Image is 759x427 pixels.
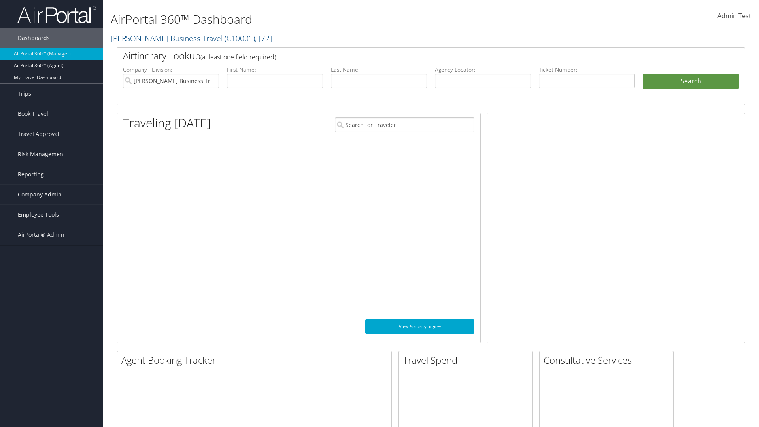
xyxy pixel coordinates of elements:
[403,353,532,367] h2: Travel Spend
[111,33,272,43] a: [PERSON_NAME] Business Travel
[17,5,96,24] img: airportal-logo.png
[225,33,255,43] span: ( C10001 )
[335,117,474,132] input: Search for Traveler
[544,353,673,367] h2: Consultative Services
[435,66,531,74] label: Agency Locator:
[18,205,59,225] span: Employee Tools
[365,319,474,334] a: View SecurityLogic®
[123,49,687,62] h2: Airtinerary Lookup
[717,11,751,20] span: Admin Test
[18,84,31,104] span: Trips
[18,144,65,164] span: Risk Management
[123,115,211,131] h1: Traveling [DATE]
[717,4,751,28] a: Admin Test
[539,66,635,74] label: Ticket Number:
[18,185,62,204] span: Company Admin
[18,104,48,124] span: Book Travel
[111,11,538,28] h1: AirPortal 360™ Dashboard
[18,164,44,184] span: Reporting
[227,66,323,74] label: First Name:
[121,353,391,367] h2: Agent Booking Tracker
[255,33,272,43] span: , [ 72 ]
[123,66,219,74] label: Company - Division:
[331,66,427,74] label: Last Name:
[18,225,64,245] span: AirPortal® Admin
[18,124,59,144] span: Travel Approval
[200,53,276,61] span: (at least one field required)
[18,28,50,48] span: Dashboards
[643,74,739,89] button: Search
